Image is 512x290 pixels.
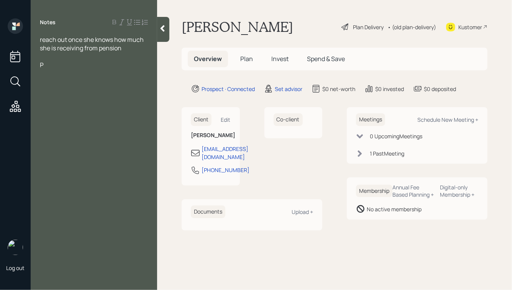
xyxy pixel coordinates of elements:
span: Overview [194,55,222,63]
div: $0 net-worth [322,85,355,93]
h6: [PERSON_NAME] [191,132,231,139]
div: Kustomer [458,23,482,31]
div: [EMAIL_ADDRESS][DOMAIN_NAME] [202,145,248,161]
div: Annual Fee Based Planning + [392,184,434,198]
div: Set advisor [275,85,302,93]
div: Prospect · Connected [202,85,255,93]
span: Spend & Save [307,55,345,63]
div: Edit [221,116,231,123]
h6: Client [191,113,212,126]
h1: [PERSON_NAME] [182,18,293,35]
div: Upload + [292,208,313,215]
div: Log out [6,264,25,272]
div: $0 deposited [424,85,456,93]
div: Plan Delivery [353,23,384,31]
div: No active membership [367,205,422,213]
div: 0 Upcoming Meeting s [370,132,422,140]
h6: Co-client [274,113,303,126]
div: Schedule New Meeting + [417,116,478,123]
div: 1 Past Meeting [370,149,404,157]
label: Notes [40,18,56,26]
span: P [40,61,44,69]
div: Digital-only Membership + [440,184,478,198]
h6: Documents [191,205,225,218]
h6: Membership [356,185,392,197]
span: Plan [240,55,253,63]
span: Invest [271,55,289,63]
h6: Meetings [356,113,385,126]
span: reach out once she knows how much she is receiving from pension [40,35,145,52]
div: • (old plan-delivery) [387,23,436,31]
div: $0 invested [375,85,404,93]
img: hunter_neumayer.jpg [8,240,23,255]
div: [PHONE_NUMBER] [202,166,249,174]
